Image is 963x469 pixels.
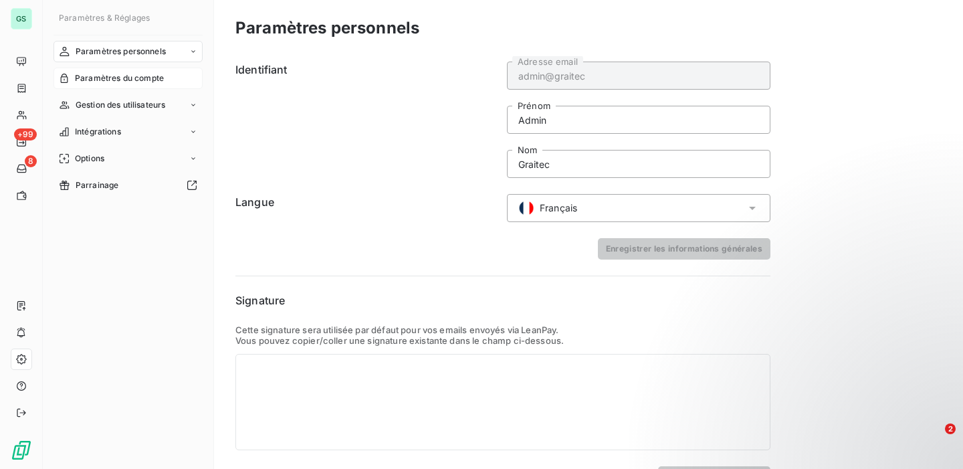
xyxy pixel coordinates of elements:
[235,324,770,335] p: Cette signature sera utilisée par défaut pour vos emails envoyés via LeanPay.
[235,194,499,222] h6: Langue
[235,335,770,346] p: Vous pouvez copier/coller une signature existante dans le champ ci-dessous.
[235,292,770,308] h6: Signature
[11,8,32,29] div: GS
[11,440,32,461] img: Logo LeanPay
[53,68,203,89] a: Paramètres du compte
[75,126,121,138] span: Intégrations
[25,155,37,167] span: 8
[598,238,770,260] button: Enregistrer les informations générales
[945,424,956,434] span: 2
[507,106,770,134] input: placeholder
[14,128,37,140] span: +99
[75,153,104,165] span: Options
[53,175,203,196] a: Parrainage
[918,424,950,456] iframe: Intercom live chat
[59,13,150,23] span: Paramètres & Réglages
[76,179,119,191] span: Parrainage
[540,201,577,215] span: Français
[76,45,166,58] span: Paramètres personnels
[507,62,770,90] input: placeholder
[695,339,963,433] iframe: Intercom notifications message
[507,150,770,178] input: placeholder
[235,16,419,40] h3: Paramètres personnels
[76,99,166,111] span: Gestion des utilisateurs
[235,62,499,178] h6: Identifiant
[75,72,164,84] span: Paramètres du compte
